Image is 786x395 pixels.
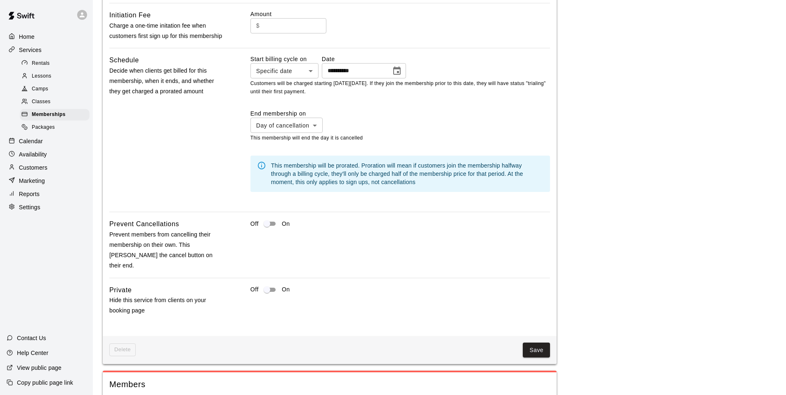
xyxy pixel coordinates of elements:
[250,134,550,142] p: This membership will end the day it is cancelled
[250,220,259,228] p: Off
[109,21,224,41] p: Charge a one-time initation fee when customers first sign up for this membership
[250,63,319,78] div: Specific date
[20,122,90,133] div: Packages
[19,163,47,172] p: Customers
[322,55,406,63] label: Date
[250,285,259,294] p: Off
[109,295,224,316] p: Hide this service from clients on your booking page
[20,121,93,134] a: Packages
[32,98,50,106] span: Classes
[19,33,35,41] p: Home
[20,57,93,70] a: Rentals
[7,175,86,187] a: Marketing
[20,71,90,82] div: Lessons
[32,111,66,119] span: Memberships
[256,21,260,30] p: $
[7,148,86,161] a: Availability
[109,10,151,21] h6: Initiation Fee
[7,201,86,213] a: Settings
[282,220,290,228] p: On
[109,379,550,390] span: Members
[109,285,132,296] h6: Private
[17,334,46,342] p: Contact Us
[19,203,40,211] p: Settings
[109,55,139,66] h6: Schedule
[250,118,323,133] div: Day of cancellation
[20,58,90,69] div: Rentals
[19,190,40,198] p: Reports
[109,343,136,356] span: This membership cannot be deleted since it still has members
[19,46,42,54] p: Services
[250,109,323,118] label: End membership on
[7,161,86,174] a: Customers
[17,378,73,387] p: Copy public page link
[32,59,50,68] span: Rentals
[7,135,86,147] a: Calendar
[250,80,550,96] p: Customers will be charged starting [DATE][DATE]. If they join the membership prior to this date, ...
[32,85,48,93] span: Camps
[7,31,86,43] a: Home
[20,96,90,108] div: Classes
[20,96,93,109] a: Classes
[32,72,52,80] span: Lessons
[250,11,272,17] label: Amount
[19,177,45,185] p: Marketing
[109,66,224,97] p: Decide when clients get billed for this membership, when it ends, and whether they get charged a ...
[523,343,550,358] button: Save
[20,70,93,83] a: Lessons
[32,123,55,132] span: Packages
[282,285,290,294] p: On
[20,83,90,95] div: Camps
[271,158,543,189] div: This membership will be prorated. Proration will mean if customers join the membership halfway th...
[20,109,93,121] a: Memberships
[19,150,47,158] p: Availability
[20,109,90,121] div: Memberships
[17,349,48,357] p: Help Center
[20,83,93,96] a: Camps
[19,137,43,145] p: Calendar
[250,55,319,63] label: Start billing cycle on
[389,63,405,79] button: Choose date, selected date is Aug 16, 2025
[7,44,86,56] a: Services
[109,219,179,229] h6: Prevent Cancellations
[109,229,224,271] p: Prevent members from cancelling their membership on their own. This [PERSON_NAME] the cancel butt...
[7,188,86,200] a: Reports
[17,364,61,372] p: View public page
